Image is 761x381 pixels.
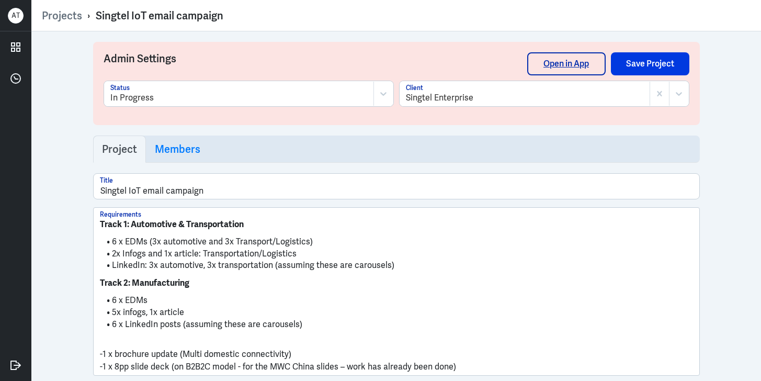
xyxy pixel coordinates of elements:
div: A T [8,8,24,24]
p: › [82,9,96,23]
li: 6 x LinkedIn posts (assuming these are carousels) [100,319,693,331]
li: 6 x EDMs [100,295,693,307]
button: Save Project [611,52,689,75]
div: Singtel IoT email campaign [96,9,223,23]
li: 6 x EDMs (3x automotive and 3x Transport/Logistics) [100,236,693,248]
strong: Track 2: Manufacturing [100,277,189,288]
li: LinkedIn: 3x automotive, 3x transportation (assuming these are carousels) [100,260,693,272]
h3: Project [102,143,137,155]
a: Open in App [527,52,606,75]
li: 2x Infogs and 1x article: Transportation/Logistics [100,248,693,260]
p: -1 x brochure update (Multi domestic connectivity) [100,348,693,361]
h3: Members [155,143,200,155]
h3: Admin Settings [104,52,527,81]
strong: Track 1: Automotive & Transportation [100,219,244,230]
p: -1 x 8pp slide deck (on B2B2C model - for the MWC China slides – work has already been done) [100,361,693,373]
input: Title [94,174,699,199]
a: Projects [42,9,82,23]
li: 5x infogs, 1x article [100,307,693,319]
